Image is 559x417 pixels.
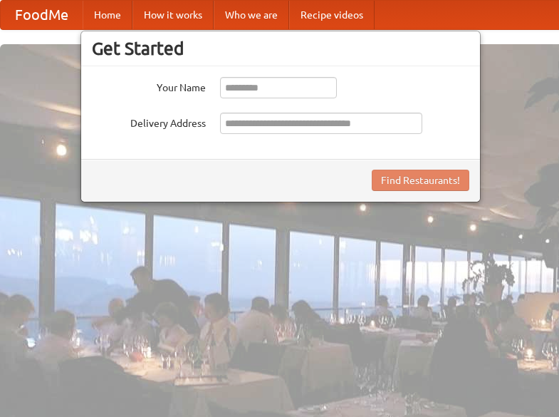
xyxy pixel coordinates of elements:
[92,113,206,130] label: Delivery Address
[92,38,469,59] h3: Get Started
[1,1,83,29] a: FoodMe
[83,1,132,29] a: Home
[289,1,375,29] a: Recipe videos
[92,77,206,95] label: Your Name
[214,1,289,29] a: Who we are
[372,170,469,191] button: Find Restaurants!
[132,1,214,29] a: How it works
